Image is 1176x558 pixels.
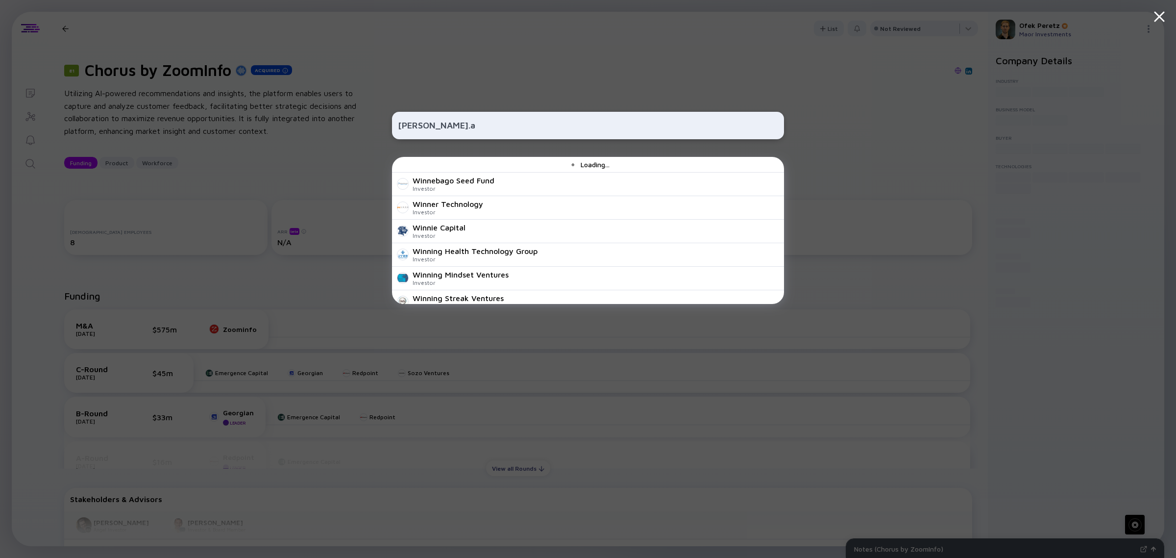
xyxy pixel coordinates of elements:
[413,176,494,185] div: Winnebago Seed Fund
[413,279,509,286] div: Investor
[413,208,483,216] div: Investor
[413,303,504,310] div: Investor
[413,255,538,263] div: Investor
[413,232,465,239] div: Investor
[413,270,509,279] div: Winning Mindset Ventures
[398,117,778,134] input: Search Company or Investor...
[413,294,504,303] div: Winning Streak Ventures
[413,223,465,232] div: Winnie Capital
[413,247,538,255] div: Winning Health Technology Group
[413,185,494,192] div: Investor
[413,200,483,208] div: Winner Technology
